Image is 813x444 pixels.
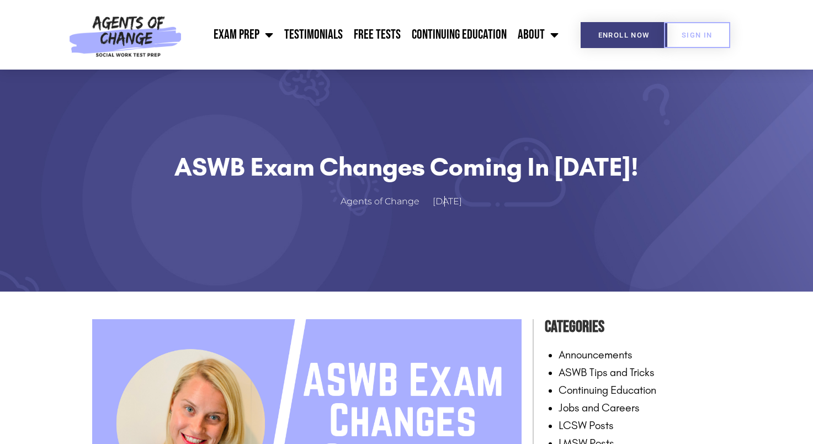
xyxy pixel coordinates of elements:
[120,151,694,182] h1: ASWB Exam Changes Coming in [DATE]!
[559,383,656,397] a: Continuing Education
[279,21,348,49] a: Testimonials
[581,22,667,48] a: Enroll Now
[682,31,713,39] span: SIGN IN
[187,21,565,49] nav: Menu
[559,348,633,361] a: Announcements
[664,22,730,48] a: SIGN IN
[559,419,614,432] a: LCSW Posts
[208,21,279,49] a: Exam Prep
[348,21,406,49] a: Free Tests
[341,194,419,210] span: Agents of Change
[559,401,640,414] a: Jobs and Careers
[512,21,564,49] a: About
[559,366,655,379] a: ASWB Tips and Tricks
[598,31,650,39] span: Enroll Now
[341,194,431,210] a: Agents of Change
[545,314,721,340] h4: Categories
[433,196,462,207] time: [DATE]
[433,194,473,210] a: [DATE]
[406,21,512,49] a: Continuing Education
